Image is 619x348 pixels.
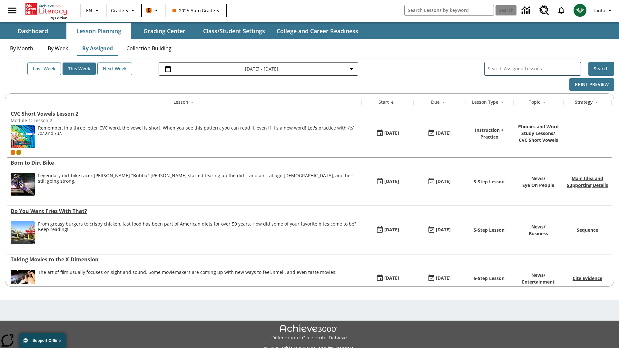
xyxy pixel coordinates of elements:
p: Remember, in a three letter CVC word, the vowel is short. When you see this pattern, you can read... [38,125,359,136]
div: Lesson Type [472,99,498,105]
div: Start [378,99,389,105]
a: Resource Center, Will open in new tab [535,2,553,19]
span: Grade 5 [111,7,128,14]
button: 08/24/25: First time the lesson was available [374,272,401,285]
button: 08/24/25: Last day the lesson can be accessed [425,272,453,285]
a: Home [25,3,67,15]
a: CVC Short Vowels Lesson 2, Lessons [11,110,359,117]
a: Do You Want Fries With That?, Lessons [11,208,359,215]
input: search field [405,5,494,15]
div: [DATE] [436,178,451,186]
button: This Week [63,63,96,75]
span: Tauto [593,7,605,14]
button: Next Week [97,63,132,75]
div: CVC Short Vowels Lesson 2 [11,110,359,117]
div: Legendary dirt bike racer [PERSON_NAME] "Bubba" [PERSON_NAME] started tearing up the dirt—and air... [38,173,359,184]
input: Search Assigned Lessons [488,64,581,73]
img: Panel in front of the seats sprays water mist to the happy audience at a 4DX-equipped theater. [11,270,35,292]
button: Search [588,62,614,76]
button: Sort [440,99,447,106]
button: Sort [188,99,196,106]
img: Achieve3000 Differentiate Accelerate Achieve [271,324,348,341]
div: Home [25,2,67,20]
p: CVC Short Vowels [516,137,560,143]
div: Module 1: Lesson 2 [11,117,107,123]
a: Data Center [518,2,535,19]
button: Sort [389,99,397,106]
button: 08/27/25: Last day the lesson can be accessed [425,127,453,140]
p: Business [529,230,548,237]
button: 08/27/25: First time the lesson was available [374,127,401,140]
button: 08/26/25: Last day the lesson can be accessed [425,176,453,188]
button: Sort [540,99,548,106]
button: 08/26/25: Last day the lesson can be accessed [425,224,453,236]
p: News / [522,272,555,278]
button: Print Preview [569,78,614,91]
button: Select the date range menu item [162,65,355,73]
div: Legendary dirt bike racer James "Bubba" Stewart started tearing up the dirt—and air—at age 4, and... [38,173,359,196]
div: From greasy burgers to crispy chicken, fast food has been part of American diets for over 50 year... [38,221,359,244]
p: 5-Step Lesson [474,178,505,185]
button: Last Week [27,63,61,75]
div: Current Class [11,150,15,155]
button: 08/26/25: First time the lesson was available [374,224,401,236]
p: News / [522,175,554,182]
button: Profile/Settings [590,5,616,16]
button: Grading Center [132,23,197,39]
p: 5-Step Lesson [474,227,505,233]
div: Born to Dirt Bike [11,159,359,166]
img: One of the first McDonald's stores, with the iconic red sign and golden arches. [11,221,35,244]
div: Remember, in a three letter CVC word, the vowel is short. When you see this pattern, you can read... [38,125,359,148]
span: B [148,6,151,14]
img: CVC Short Vowels Lesson 2. [11,125,35,148]
button: College and Career Readiness [271,23,363,39]
button: 08/26/25: First time the lesson was available [374,176,401,188]
button: Support Offline [19,333,66,348]
div: [DATE] [384,274,399,282]
div: Taking Movies to the X-Dimension [11,256,359,263]
a: Taking Movies to the X-Dimension, Lessons [11,256,359,263]
button: Lesson Planning [66,23,131,39]
button: Boost Class color is orange. Change class color [144,5,163,16]
button: Grade: Grade 5, Select a grade [108,5,139,16]
p: The art of film usually focuses on sight and sound. Some moviemakers are coming up with new ways ... [38,270,337,275]
button: Open side menu [3,1,22,20]
img: Motocross racer James Stewart flies through the air on his dirt bike. [11,173,35,196]
div: Lesson [173,99,188,105]
svg: Collapse Date Range Filter [348,65,355,73]
span: Support Offline [33,338,61,343]
span: [DATE] - [DATE] [245,65,278,72]
button: By Month [5,41,38,56]
p: Entertainment [522,278,555,285]
div: New 2025 class [16,150,21,155]
button: Sort [498,99,506,106]
p: 5-Step Lesson [474,275,505,282]
button: Select a new avatar [570,2,590,19]
p: Eye On People [522,182,554,188]
div: [DATE] [436,274,451,282]
p: Instruction + Practice [468,127,510,140]
div: [DATE] [436,129,451,137]
button: Dashboard [1,23,65,39]
div: From greasy burgers to crispy chicken, fast food has been part of American diets for over 50 year... [38,221,359,232]
p: Phonics and Word Study Lessons / [516,123,560,137]
div: [DATE] [384,129,399,137]
span: NJ Edition [50,15,67,20]
p: News / [529,223,548,230]
button: Collection Building [121,41,177,56]
button: Sort [593,99,600,106]
div: Topic [529,99,540,105]
div: [DATE] [436,226,451,234]
div: [DATE] [384,226,399,234]
span: EN [86,7,92,14]
button: By Week [42,41,74,56]
div: Strategy [575,99,593,105]
a: Born to Dirt Bike, Lessons [11,159,359,166]
div: Do You Want Fries With That? [11,208,359,215]
div: The art of film usually focuses on sight and sound. Some moviemakers are coming up with new ways ... [38,270,337,292]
